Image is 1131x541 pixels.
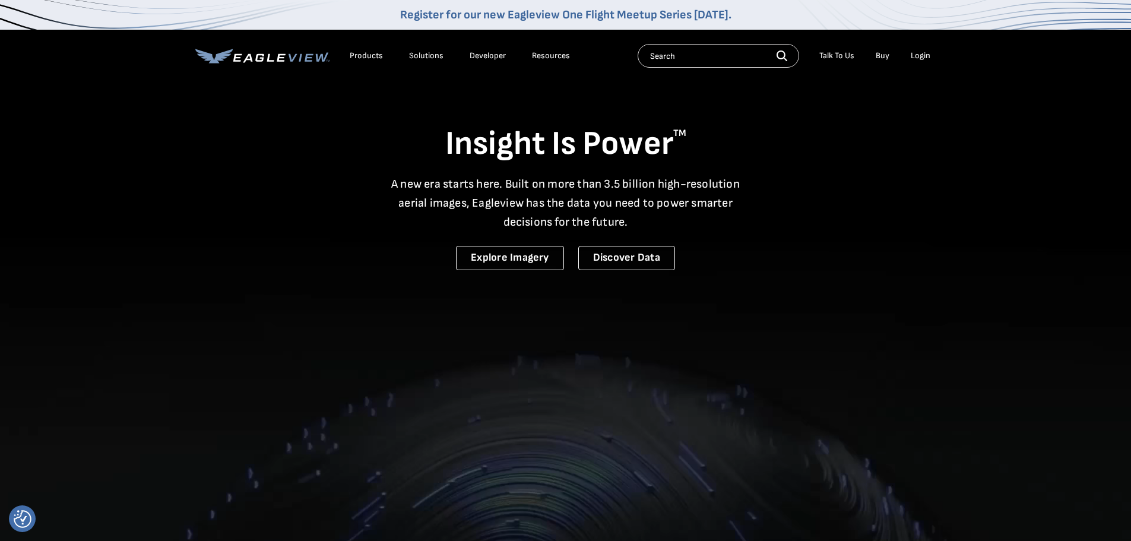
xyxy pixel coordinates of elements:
[876,50,889,61] a: Buy
[578,246,675,270] a: Discover Data
[384,175,747,232] p: A new era starts here. Built on more than 3.5 billion high-resolution aerial images, Eagleview ha...
[456,246,564,270] a: Explore Imagery
[195,124,936,165] h1: Insight Is Power
[532,50,570,61] div: Resources
[14,510,31,528] img: Revisit consent button
[911,50,930,61] div: Login
[400,8,731,22] a: Register for our new Eagleview One Flight Meetup Series [DATE].
[409,50,443,61] div: Solutions
[819,50,854,61] div: Talk To Us
[350,50,383,61] div: Products
[14,510,31,528] button: Consent Preferences
[638,44,799,68] input: Search
[673,128,686,139] sup: TM
[470,50,506,61] a: Developer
